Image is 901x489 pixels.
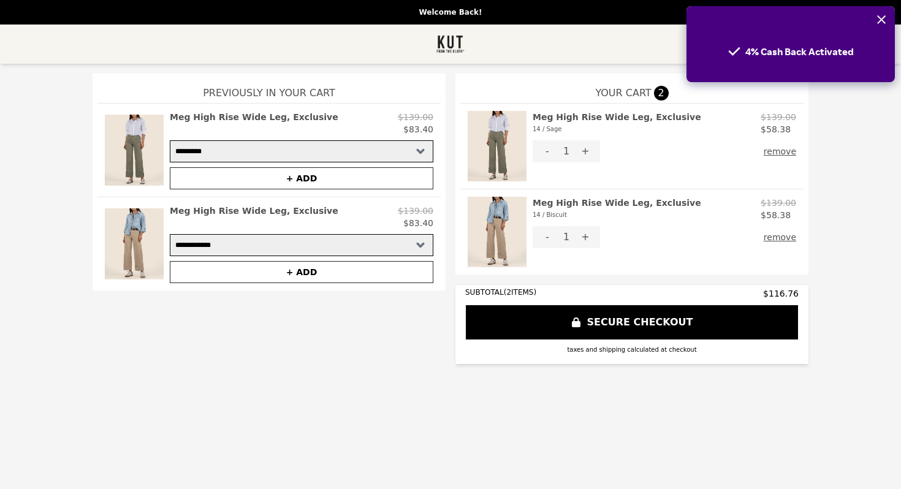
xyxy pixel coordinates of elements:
[533,140,562,162] button: -
[504,288,536,297] span: ( 2 ITEMS)
[7,7,894,17] p: Welcome Back!
[105,111,164,189] img: Meg High Rise Wide Leg, Exclusive
[533,111,701,135] h2: Meg High Rise Wide Leg, Exclusive
[595,86,651,100] span: YOUR CART
[571,226,600,248] button: +
[761,111,796,123] p: $139.00
[398,205,433,217] p: $139.00
[403,123,433,135] p: $83.40
[571,140,600,162] button: +
[436,32,465,56] img: Brand Logo
[533,197,701,221] h2: Meg High Rise Wide Leg, Exclusive
[398,111,433,123] p: $139.00
[562,140,571,162] div: 1
[97,74,441,103] h1: Previously In Your Cart
[562,226,571,248] div: 1
[403,217,433,229] p: $83.40
[170,111,338,123] h2: Meg High Rise Wide Leg, Exclusive
[533,123,701,135] div: 14 / Sage
[465,305,799,340] button: SECURE CHECKOUT
[761,209,796,221] p: $58.38
[105,205,164,283] img: Meg High Rise Wide Leg, Exclusive
[465,345,799,354] div: taxes and shipping calculated at checkout
[170,234,433,256] select: Select a product variant
[468,111,527,181] img: Meg High Rise Wide Leg, Exclusive
[170,140,433,162] select: Select a product variant
[654,86,669,100] span: 2
[764,140,796,162] button: remove
[764,226,796,248] button: remove
[763,287,799,300] span: $116.76
[170,167,433,189] button: + ADD
[533,209,701,221] div: 14 / Biscuit
[170,205,338,217] h2: Meg High Rise Wide Leg, Exclusive
[468,197,527,267] img: Meg High Rise Wide Leg, Exclusive
[761,123,796,135] p: $58.38
[465,288,504,297] span: SUBTOTAL
[761,197,796,209] p: $139.00
[533,226,562,248] button: -
[170,261,433,283] button: + ADD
